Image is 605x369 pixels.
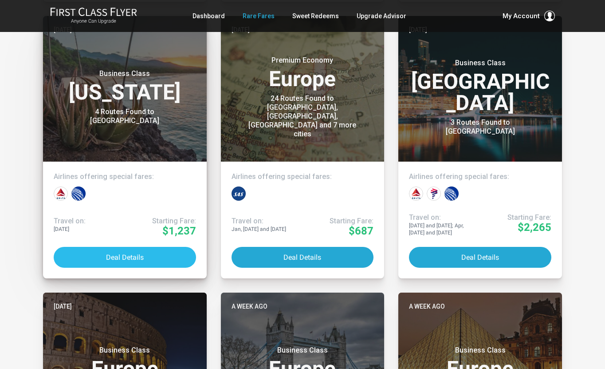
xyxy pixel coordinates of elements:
a: Sweet Redeems [292,8,339,24]
small: Business Class [425,59,536,67]
button: Deal Details [409,247,551,268]
div: United [444,186,459,201]
a: First Class FlyerAnyone Can Upgrade [50,7,137,25]
span: My Account [503,11,540,21]
small: Anyone Can Upgrade [50,18,137,24]
a: [DATE]Premium EconomyEurope24 Routes Found to [GEOGRAPHIC_DATA], [GEOGRAPHIC_DATA], [GEOGRAPHIC_D... [221,16,385,278]
button: Deal Details [232,247,374,268]
div: 3 Routes Found to [GEOGRAPHIC_DATA] [425,118,536,136]
div: Scandinavian - SAS [232,186,246,201]
time: A week ago [409,302,445,311]
time: A week ago [232,302,267,311]
a: Rare Fares [243,8,275,24]
a: Upgrade Advisor [357,8,406,24]
div: LATAM [427,186,441,201]
time: [DATE] [54,302,72,311]
h3: [GEOGRAPHIC_DATA] [409,59,551,114]
a: [DATE]Business Class[US_STATE]4 Routes Found to [GEOGRAPHIC_DATA]Airlines offering special fares:... [43,16,207,278]
img: First Class Flyer [50,7,137,16]
button: Deal Details [54,247,196,268]
h4: Airlines offering special fares: [232,172,374,181]
small: Business Class [247,346,358,355]
a: Dashboard [192,8,225,24]
small: Premium Economy [247,56,358,65]
h3: Europe [232,56,374,90]
div: 24 Routes Found to [GEOGRAPHIC_DATA], [GEOGRAPHIC_DATA], [GEOGRAPHIC_DATA] and 7 more cities [247,94,358,139]
h3: [US_STATE] [54,69,196,103]
small: Business Class [69,69,180,78]
div: Delta Airlines [54,186,68,201]
small: Business Class [425,346,536,355]
h4: Airlines offering special fares: [54,172,196,181]
a: [DATE]Business Class[GEOGRAPHIC_DATA]3 Routes Found to [GEOGRAPHIC_DATA]Airlines offering special... [398,16,562,278]
button: My Account [503,11,555,21]
h4: Airlines offering special fares: [409,172,551,181]
div: Delta Airlines [409,186,423,201]
div: 4 Routes Found to [GEOGRAPHIC_DATA] [69,107,180,125]
small: Business Class [69,346,180,355]
div: United [71,186,86,201]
